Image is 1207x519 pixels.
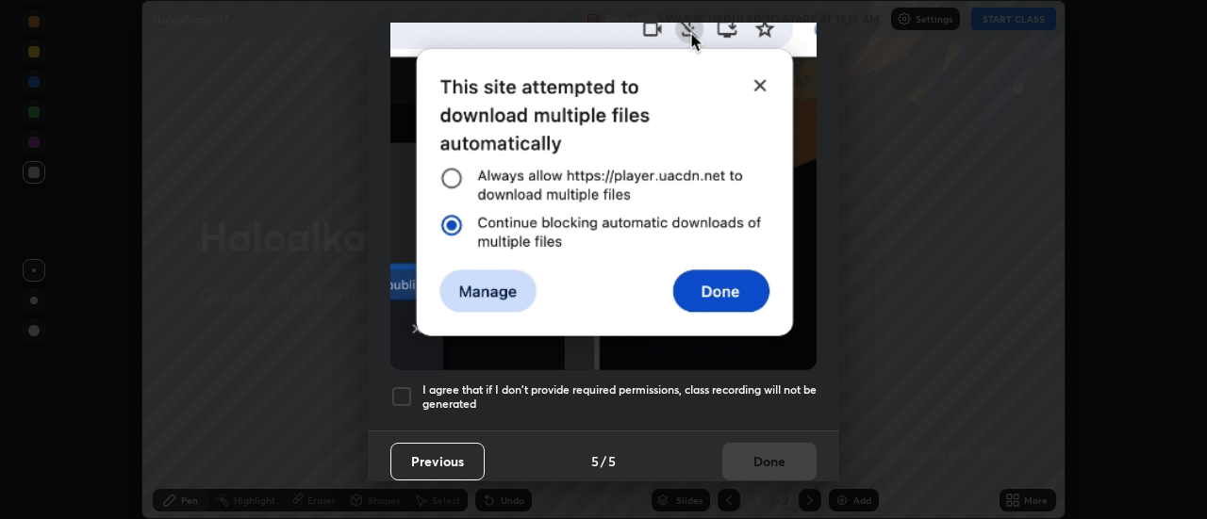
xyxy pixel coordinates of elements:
[601,451,606,471] h4: /
[422,382,817,412] h5: I agree that if I don't provide required permissions, class recording will not be generated
[608,451,616,471] h4: 5
[591,451,599,471] h4: 5
[390,443,485,480] button: Previous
